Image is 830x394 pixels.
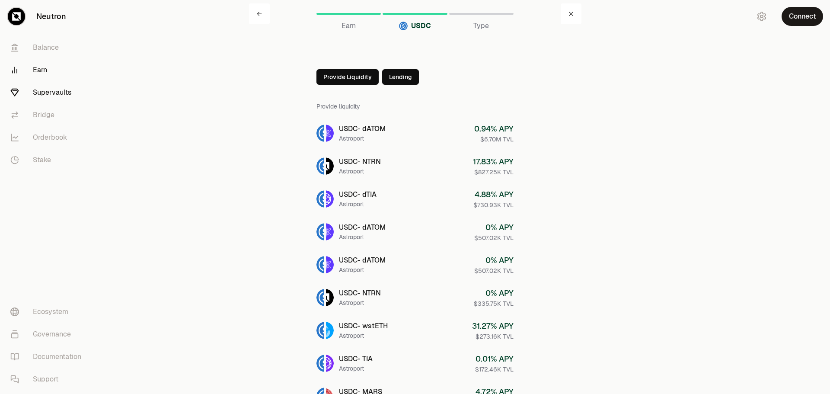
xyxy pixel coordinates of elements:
div: USDC - NTRN [339,157,381,167]
div: $827.25K TVL [473,168,514,176]
div: 17.83 % APY [473,156,514,168]
div: Astroport [339,167,381,176]
span: Earn [342,21,356,31]
button: Provide Liquidity [316,69,379,85]
img: NTRN [326,289,334,306]
a: USDCTIAUSDC- TIAAstroport0.01% APY$172.46K TVL [310,348,520,379]
a: USDCwstETHUSDC- wstETHAstroport31.27% APY$273.16K TVL [310,315,520,346]
a: USDCdATOMUSDC- dATOMAstroport0.94% APY$6.70M TVL [310,118,520,149]
a: USDCdATOMUSDC- dATOMAstroport0% APY$507.02K TVL [310,249,520,280]
img: USDC [316,157,324,175]
div: $172.46K TVL [475,365,514,374]
div: USDC - NTRN [339,288,381,298]
a: Orderbook [3,126,93,149]
img: USDC [316,355,324,372]
a: Ecosystem [3,301,93,323]
img: dTIA [326,190,334,208]
div: $273.16K TVL [472,332,514,341]
a: Bridge [3,104,93,126]
img: USDC [399,22,408,30]
div: Astroport [339,233,386,241]
img: USDC [316,125,324,142]
div: Astroport [339,298,381,307]
img: dATOM [326,223,334,240]
img: USDC [316,256,324,273]
span: Type [473,21,489,31]
div: USDC - dATOM [339,255,386,266]
a: Balance [3,36,93,59]
div: $335.75K TVL [474,299,514,308]
div: 4.88 % APY [473,189,514,201]
img: dATOM [326,256,334,273]
div: USDC - wstETH [339,321,388,331]
a: Earn [316,3,381,24]
a: USDCUSDC [383,3,447,24]
img: TIA [326,355,334,372]
img: USDC [316,322,324,339]
div: Provide liquidity [316,95,514,118]
a: Documentation [3,346,93,368]
a: Earn [3,59,93,81]
div: 31.27 % APY [472,320,514,332]
span: USDC [411,21,431,31]
div: $507.02K TVL [474,234,514,242]
a: Stake [3,149,93,171]
div: $730.93K TVL [473,201,514,209]
img: USDC [316,223,324,240]
img: USDC [316,289,324,306]
img: wstETH [326,322,334,339]
div: 0.94 % APY [474,123,514,135]
div: USDC - dATOM [339,222,386,233]
a: Supervaults [3,81,93,104]
div: $6.70M TVL [474,135,514,144]
div: USDC - dATOM [339,124,386,134]
button: Lending [382,69,419,85]
a: USDCNTRNUSDC- NTRNAstroport0% APY$335.75K TVL [310,282,520,313]
div: Astroport [339,134,386,143]
img: NTRN [326,157,334,175]
div: 0 % APY [474,221,514,234]
img: dATOM [326,125,334,142]
div: Astroport [339,200,377,208]
div: 0 % APY [474,254,514,266]
button: Connect [782,7,823,26]
a: Support [3,368,93,391]
img: USDC [316,190,324,208]
a: Governance [3,323,93,346]
div: $507.02K TVL [474,266,514,275]
a: USDCdATOMUSDC- dATOMAstroport0% APY$507.02K TVL [310,216,520,247]
div: USDC - TIA [339,354,373,364]
div: USDC - dTIA [339,189,377,200]
div: 0 % APY [474,287,514,299]
a: USDCdTIAUSDC- dTIAAstroport4.88% APY$730.93K TVL [310,183,520,215]
div: Astroport [339,331,388,340]
div: Astroport [339,266,386,274]
div: Astroport [339,364,373,373]
div: 0.01 % APY [475,353,514,365]
a: USDCNTRNUSDC- NTRNAstroport17.83% APY$827.25K TVL [310,151,520,182]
